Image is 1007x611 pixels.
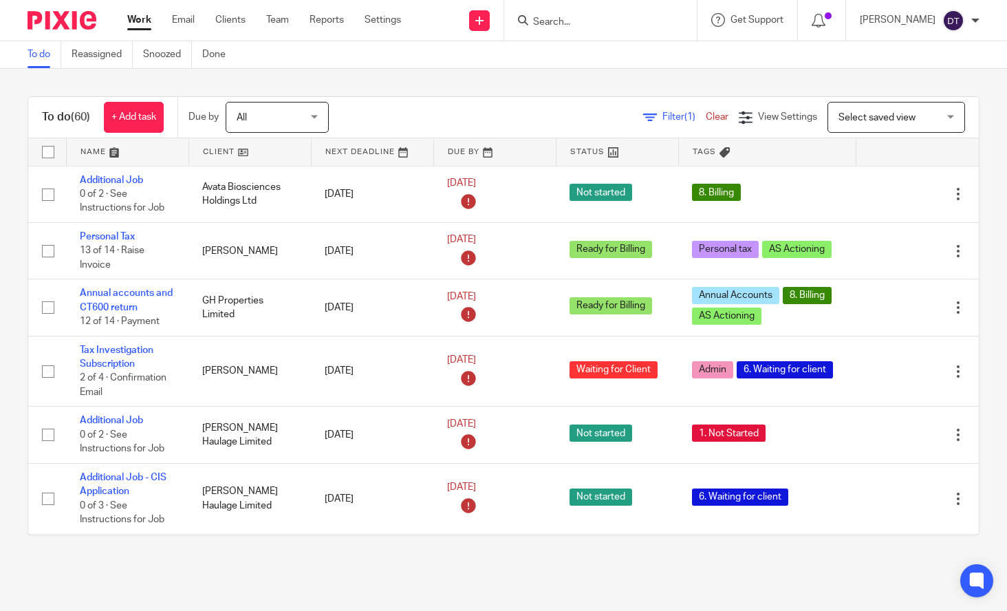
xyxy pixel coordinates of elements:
a: Settings [365,13,401,27]
span: Not started [570,425,632,442]
p: [PERSON_NAME] [860,13,935,27]
span: 8. Billing [692,184,741,201]
a: Reports [310,13,344,27]
span: Annual Accounts [692,287,779,304]
h1: To do [42,110,90,125]
span: 2 of 4 · Confirmation Email [80,374,166,398]
td: [PERSON_NAME] [188,534,311,605]
img: Pixie [28,11,96,30]
span: Personal tax [692,241,759,258]
a: Personal Tax [80,232,135,242]
a: Tax Investigation Subscription [80,345,153,369]
span: Ready for Billing [570,297,652,314]
span: Waiting for Client [570,361,658,378]
span: All [237,113,247,122]
a: + Add task [104,102,164,133]
a: Annual accounts and CT600 return [80,288,173,312]
span: AS Actioning [762,241,832,258]
span: 0 of 2 · See Instructions for Job [80,430,164,454]
td: [PERSON_NAME] Haulage Limited [188,407,311,463]
span: [DATE] [447,419,476,429]
span: Ready for Billing [570,241,652,258]
td: [DATE] [311,222,433,279]
span: [DATE] [447,178,476,188]
span: Filter [662,112,706,122]
span: (1) [684,112,695,122]
a: Additional Job [80,416,143,425]
a: Email [172,13,195,27]
a: Additional Job [80,175,143,185]
p: Due by [188,110,219,124]
a: To do [28,41,61,68]
span: 6. Waiting for client [737,361,833,378]
input: Search [532,17,656,29]
span: Select saved view [838,113,916,122]
span: [DATE] [447,235,476,245]
span: Not started [570,489,632,506]
span: 13 of 14 · Raise Invoice [80,246,144,270]
td: [DATE] [311,534,433,605]
span: Not started [570,184,632,201]
span: 8. Billing [783,287,832,304]
span: 0 of 3 · See Instructions for Job [80,501,164,525]
span: Get Support [730,15,783,25]
span: [DATE] [447,292,476,301]
img: svg%3E [942,10,964,32]
a: Team [266,13,289,27]
span: View Settings [758,112,817,122]
span: 6. Waiting for client [692,489,788,506]
span: AS Actioning [692,308,761,325]
a: Reassigned [72,41,133,68]
td: Avata Biosciences Holdings Ltd [188,166,311,222]
a: Additional Job - CIS Application [80,473,166,496]
a: Clear [706,112,728,122]
td: [PERSON_NAME] [188,336,311,407]
span: 1. Not Started [692,425,766,442]
td: GH Properties Limited [188,279,311,336]
td: [PERSON_NAME] Haulage Limited [188,463,311,534]
span: Tags [693,148,716,156]
span: 12 of 14 · Payment [80,317,160,326]
td: [DATE] [311,166,433,222]
td: [DATE] [311,463,433,534]
span: [DATE] [447,355,476,365]
a: Clients [215,13,246,27]
td: [DATE] [311,336,433,407]
span: Admin [692,361,733,378]
span: (60) [71,111,90,122]
a: Work [127,13,151,27]
span: [DATE] [447,483,476,493]
span: 0 of 2 · See Instructions for Job [80,189,164,213]
td: [DATE] [311,279,433,336]
a: Done [202,41,236,68]
td: [DATE] [311,407,433,463]
a: Snoozed [143,41,192,68]
td: [PERSON_NAME] [188,222,311,279]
